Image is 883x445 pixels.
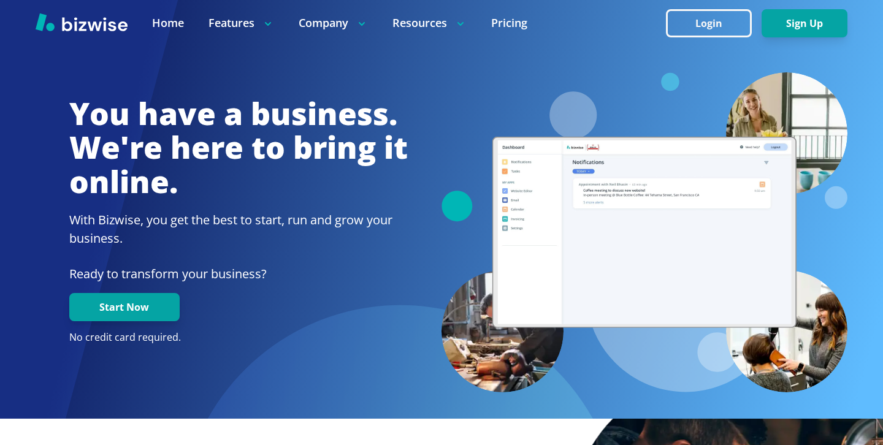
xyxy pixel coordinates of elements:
img: Bizwise Logo [36,13,128,31]
h1: You have a business. We're here to bring it online. [69,97,408,199]
h2: With Bizwise, you get the best to start, run and grow your business. [69,211,408,248]
button: Start Now [69,293,180,321]
button: Login [666,9,752,37]
p: Features [208,15,274,31]
a: Pricing [491,15,527,31]
p: Ready to transform your business? [69,265,408,283]
a: Start Now [69,302,180,313]
p: Resources [392,15,467,31]
button: Sign Up [762,9,847,37]
a: Login [666,18,762,29]
a: Sign Up [762,18,847,29]
p: No credit card required. [69,331,408,344]
p: Company [299,15,368,31]
a: Home [152,15,184,31]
